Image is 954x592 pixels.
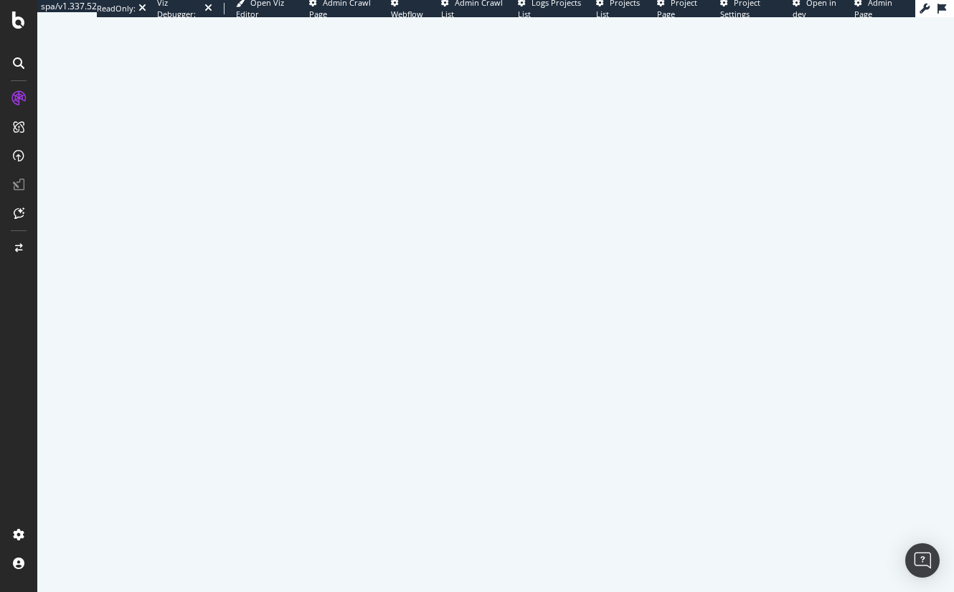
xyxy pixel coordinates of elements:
div: animation [444,268,547,319]
div: ReadOnly: [97,3,136,14]
div: Open Intercom Messenger [905,543,940,578]
span: Webflow [391,9,423,19]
